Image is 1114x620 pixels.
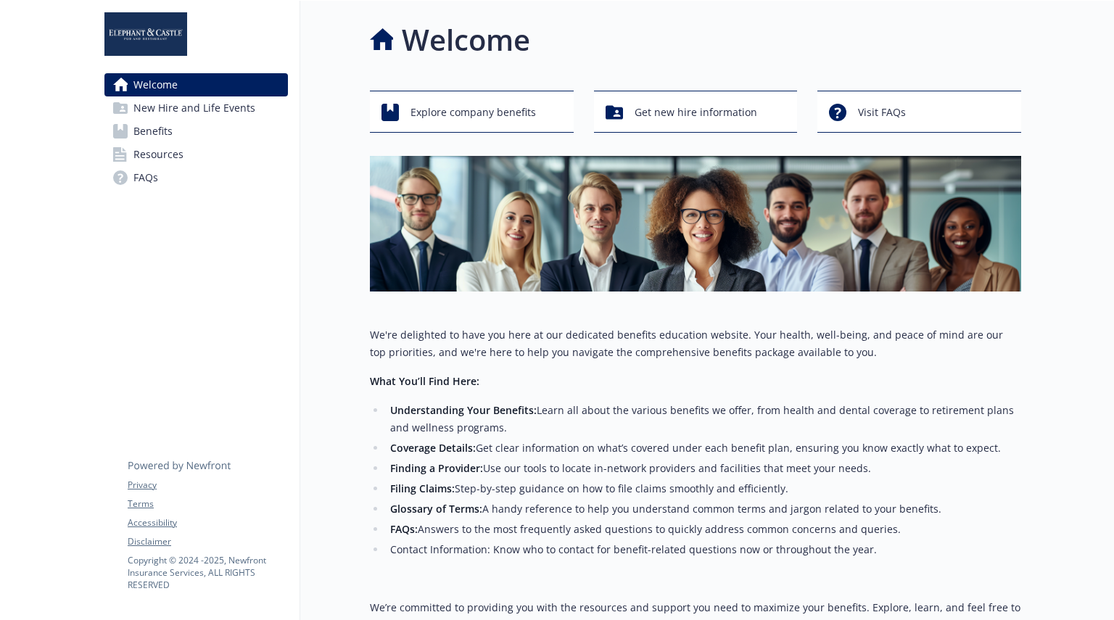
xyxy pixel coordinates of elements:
span: Get new hire information [635,99,757,126]
strong: Coverage Details: [390,441,476,455]
span: New Hire and Life Events [133,96,255,120]
p: We're delighted to have you here at our dedicated benefits education website. Your health, well-b... [370,326,1021,361]
li: Learn all about the various benefits we offer, from health and dental coverage to retirement plan... [386,402,1021,437]
a: Accessibility [128,516,287,529]
a: Terms [128,497,287,511]
strong: What You’ll Find Here: [370,374,479,388]
strong: Glossary of Terms: [390,502,482,516]
span: Visit FAQs [858,99,906,126]
span: Explore company benefits [410,99,536,126]
strong: FAQs: [390,522,418,536]
strong: Finding a Provider: [390,461,483,475]
img: overview page banner [370,156,1021,292]
button: Explore company benefits [370,91,574,133]
li: Get clear information on what’s covered under each benefit plan, ensuring you know exactly what t... [386,439,1021,457]
span: Benefits [133,120,173,143]
li: Contact Information: Know who to contact for benefit-related questions now or throughout the year. [386,541,1021,558]
button: Visit FAQs [817,91,1021,133]
li: Step-by-step guidance on how to file claims smoothly and efficiently. [386,480,1021,497]
li: Use our tools to locate in-network providers and facilities that meet your needs. [386,460,1021,477]
a: Benefits [104,120,288,143]
button: Get new hire information [594,91,798,133]
a: Privacy [128,479,287,492]
a: Disclaimer [128,535,287,548]
span: FAQs [133,166,158,189]
strong: Understanding Your Benefits: [390,403,537,417]
p: Copyright © 2024 - 2025 , Newfront Insurance Services, ALL RIGHTS RESERVED [128,554,287,591]
strong: Filing Claims: [390,481,455,495]
h1: Welcome [402,18,530,62]
span: Welcome [133,73,178,96]
a: Welcome [104,73,288,96]
a: FAQs [104,166,288,189]
a: New Hire and Life Events [104,96,288,120]
li: A handy reference to help you understand common terms and jargon related to your benefits. [386,500,1021,518]
li: Answers to the most frequently asked questions to quickly address common concerns and queries. [386,521,1021,538]
a: Resources [104,143,288,166]
span: Resources [133,143,183,166]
